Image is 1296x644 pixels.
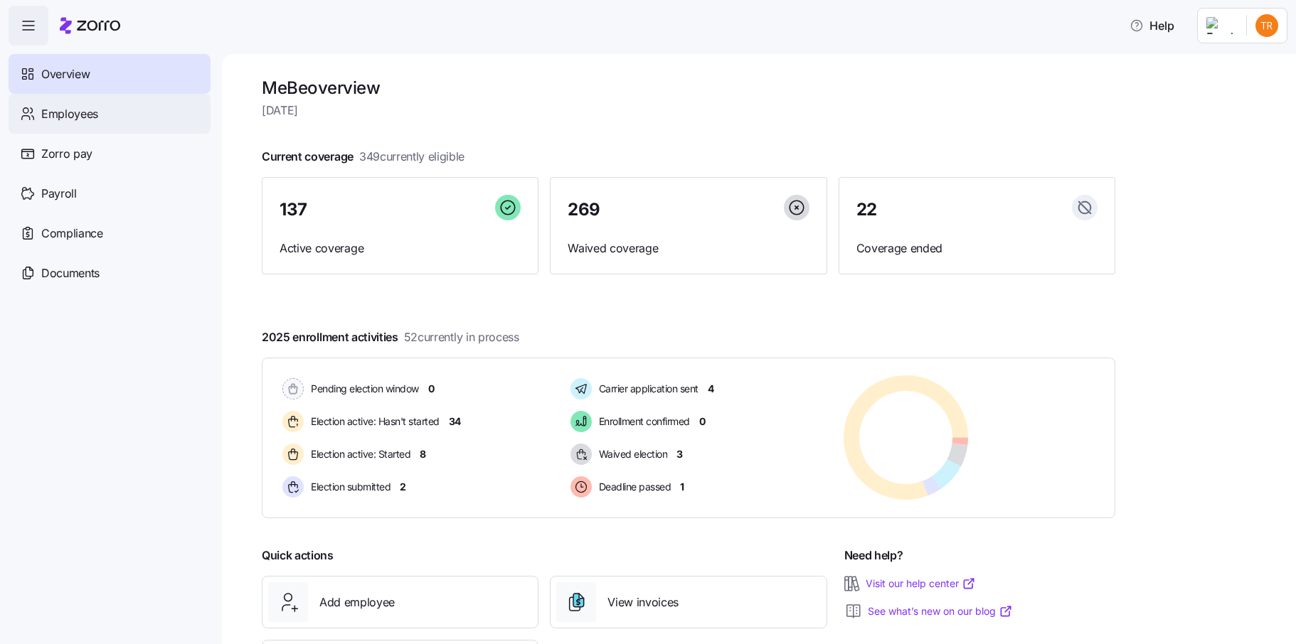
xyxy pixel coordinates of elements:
span: Waived coverage [568,240,809,257]
span: Payroll [41,185,77,203]
span: Need help? [844,547,903,564]
span: [DATE] [262,102,1115,119]
span: Compliance [41,225,103,242]
span: 8 [420,447,426,461]
span: 137 [280,201,307,218]
h1: MeBe overview [262,77,1115,99]
span: Documents [41,264,100,282]
a: See what’s new on our blog [868,604,1013,618]
span: View invoices [607,594,679,611]
a: Employees [9,94,211,134]
span: 34 [449,414,461,429]
span: Deadline passed [595,480,671,494]
span: 22 [856,201,877,218]
span: 0 [699,414,706,429]
span: Election submitted [307,480,391,494]
span: 52 currently in process [404,328,519,346]
span: Quick actions [262,547,334,564]
img: 9f08772f748d173b6a631cba1b0c6066 [1255,14,1278,37]
span: Carrier application sent [595,382,699,396]
span: Election active: Started [307,447,410,461]
span: Election active: Hasn't started [307,414,440,429]
a: Documents [9,253,211,293]
span: Zorro pay [41,145,92,163]
span: Overview [41,65,90,83]
span: Add employee [319,594,395,611]
span: 2025 enrollment activities [262,328,519,346]
a: Payroll [9,173,211,213]
button: Help [1118,11,1186,40]
span: Active coverage [280,240,521,257]
span: Waived election [595,447,668,461]
span: Current coverage [262,148,464,166]
span: Pending election window [307,382,419,396]
span: 349 currently eligible [359,148,464,166]
span: 4 [708,382,714,396]
a: Zorro pay [9,134,211,173]
span: 0 [428,382,435,396]
span: Help [1130,17,1174,34]
span: Coverage ended [856,240,1098,257]
span: 3 [676,447,683,461]
span: Employees [41,105,98,123]
img: Employer logo [1206,17,1235,34]
span: 2 [400,480,406,494]
a: Compliance [9,213,211,253]
span: 1 [680,480,684,494]
a: Visit our help center [866,576,976,591]
span: 269 [568,201,600,218]
span: Enrollment confirmed [595,414,690,429]
a: Overview [9,54,211,94]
